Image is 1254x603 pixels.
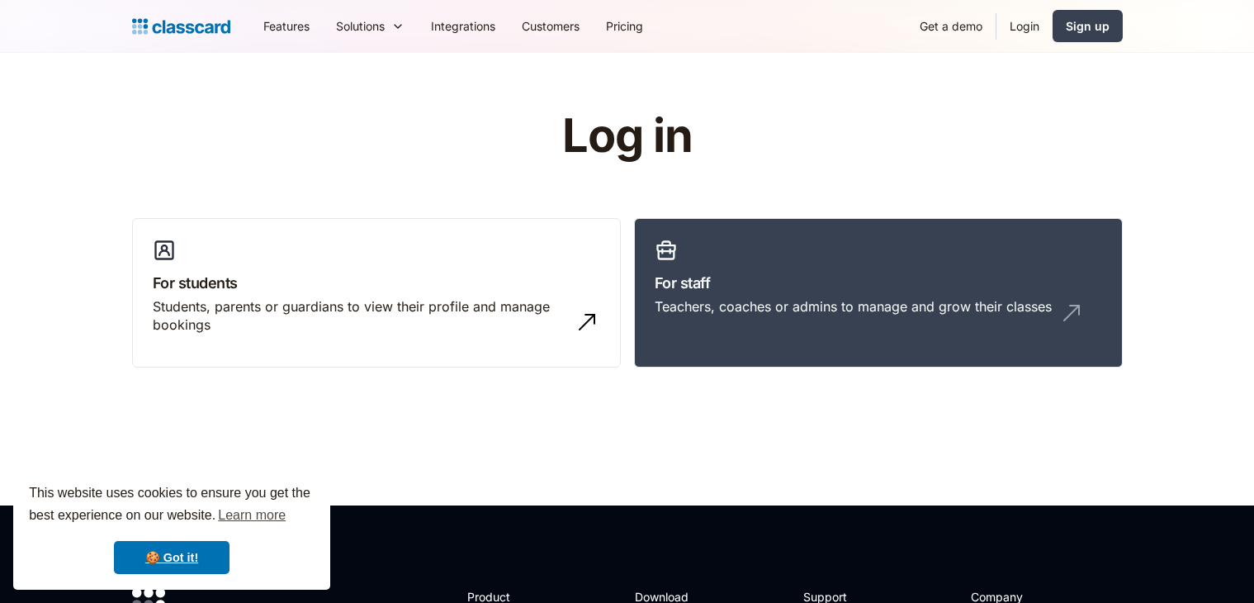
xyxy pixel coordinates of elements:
a: Login [996,7,1053,45]
a: For studentsStudents, parents or guardians to view their profile and manage bookings [132,218,621,368]
a: Integrations [418,7,509,45]
h3: For students [153,272,600,294]
div: Solutions [336,17,385,35]
div: Sign up [1066,17,1110,35]
a: dismiss cookie message [114,541,230,574]
div: Solutions [323,7,418,45]
div: Teachers, coaches or admins to manage and grow their classes [655,297,1052,316]
span: This website uses cookies to ensure you get the best experience on our website. [29,483,315,528]
a: Customers [509,7,593,45]
a: learn more about cookies [215,503,288,528]
div: cookieconsent [13,468,330,590]
div: Students, parents or guardians to view their profile and manage bookings [153,297,567,335]
a: Pricing [593,7,656,45]
a: Logo [132,15,230,38]
a: Features [250,7,323,45]
a: Sign up [1053,10,1123,42]
h3: For staff [655,272,1102,294]
a: For staffTeachers, coaches or admins to manage and grow their classes [634,218,1123,368]
h1: Log in [365,111,889,162]
a: Get a demo [906,7,996,45]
